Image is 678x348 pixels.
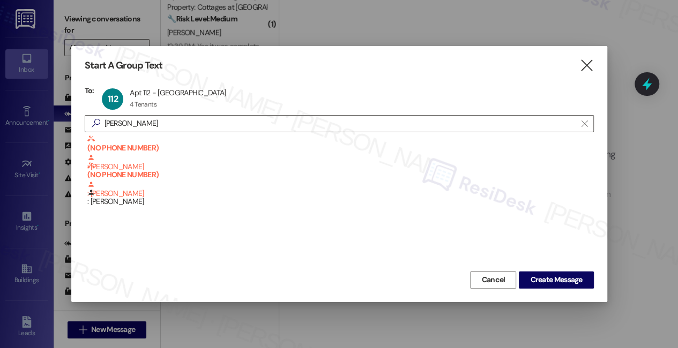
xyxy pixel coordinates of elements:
div: : [PERSON_NAME] [87,135,594,173]
div: (NO PHONE NUMBER) : [PERSON_NAME] [85,162,594,188]
button: Create Message [519,271,593,289]
div: 4 Tenants [130,100,157,109]
button: Clear text [576,116,593,132]
button: Cancel [470,271,516,289]
span: Cancel [481,274,505,285]
i:  [87,118,105,129]
i:  [579,60,594,71]
div: (NO PHONE NUMBER) : [PERSON_NAME] [85,135,594,162]
div: Apt 112 - [GEOGRAPHIC_DATA] [130,88,226,97]
input: Search for any contact or apartment [105,116,576,131]
span: 112 [108,93,118,104]
h3: Start A Group Text [85,59,163,72]
div: : [PERSON_NAME] [85,188,594,215]
h3: To: [85,86,94,95]
div: : [PERSON_NAME] [87,188,594,207]
div: : [PERSON_NAME] [87,162,594,200]
b: (NO PHONE NUMBER) [87,162,594,179]
b: (NO PHONE NUMBER) [87,135,594,153]
i:  [582,119,587,128]
span: Create Message [530,274,582,285]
